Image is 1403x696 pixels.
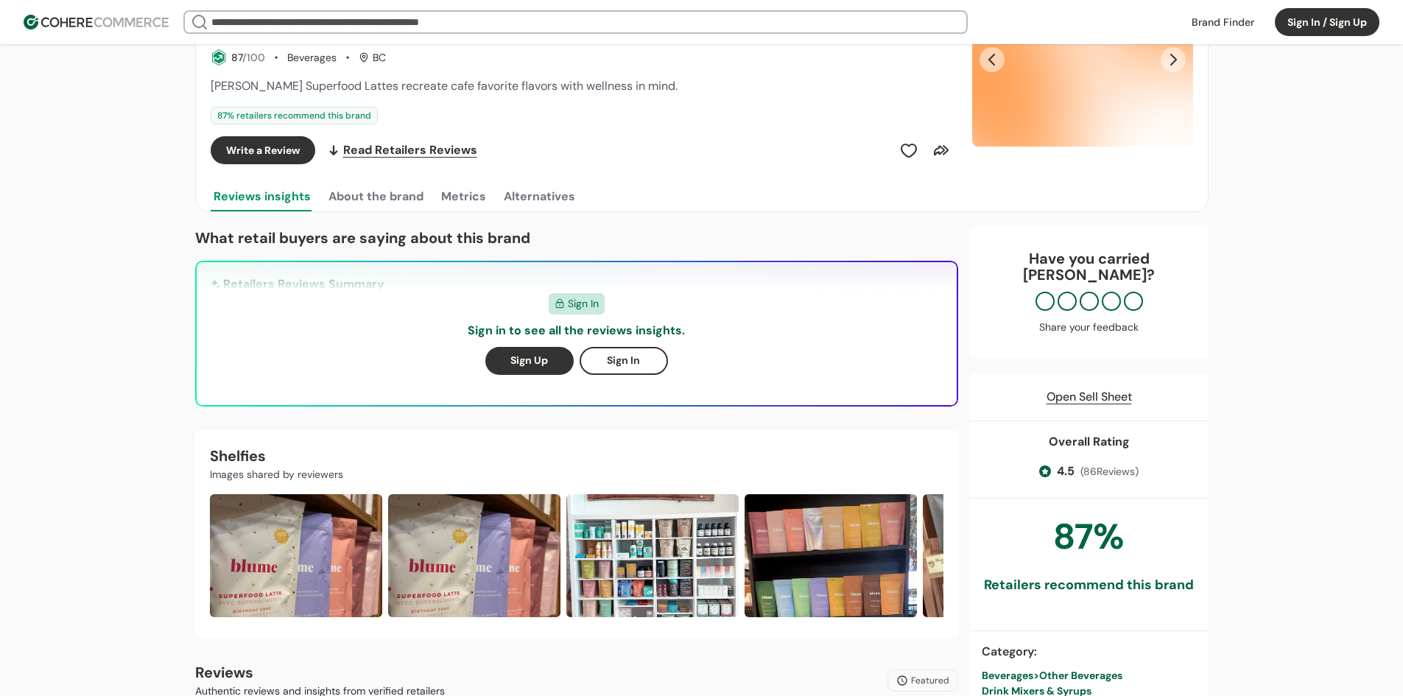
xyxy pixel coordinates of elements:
img: Cohere Logo [24,15,169,29]
img: Brand Photo [566,494,739,617]
button: Next Slide [1161,47,1186,72]
span: Beverages [982,669,1033,682]
button: Metrics [438,182,489,211]
a: Open Sell Sheet [1047,388,1132,406]
div: 87 % [1054,510,1125,563]
span: [PERSON_NAME] Superfood Lattes recreate cafe favorite flavors with wellness in mind. [211,78,678,94]
img: Brand Photo [745,494,917,617]
img: Brand Photo [923,494,1095,617]
div: Overall Rating [1049,433,1130,451]
div: Have you carried [985,250,1194,283]
button: Sign In [580,347,668,375]
img: Brand Photo [210,494,382,617]
span: 4.5 [1057,463,1075,480]
span: Featured [911,674,949,687]
button: Sign Up [485,347,574,375]
img: Brand Photo [388,494,560,617]
div: Share your feedback [985,320,1194,335]
p: Sign in to see all the reviews insights. [468,322,685,340]
p: What retail buyers are saying about this brand [195,227,958,249]
p: [PERSON_NAME] ? [985,267,1194,283]
button: About the brand [326,182,426,211]
button: Write a Review [211,136,315,164]
span: Other Beverages [1039,669,1122,682]
b: Reviews [195,663,253,682]
span: 87 [231,51,242,64]
span: Read Retailers Reviews [343,141,477,159]
span: /100 [242,51,265,64]
div: Category : [982,643,1197,661]
div: 87 % retailers recommend this brand [211,107,378,124]
div: BC [359,50,386,66]
div: Beverages [287,50,337,66]
button: Alternatives [501,182,578,211]
div: Images shared by reviewers [210,467,943,482]
div: Shelfies [210,445,943,467]
div: Retailers recommend this brand [984,575,1194,595]
button: Sign In / Sign Up [1275,8,1379,36]
span: Sign In [568,296,599,312]
span: > [1033,669,1039,682]
button: Reviews insights [211,182,314,211]
span: ( 86 Reviews) [1080,464,1139,479]
a: Read Retailers Reviews [327,136,477,164]
button: Previous Slide [980,47,1005,72]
